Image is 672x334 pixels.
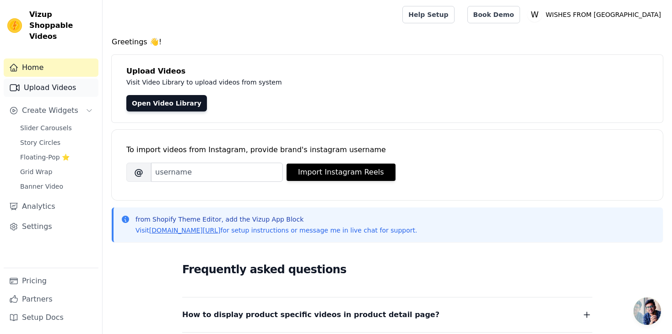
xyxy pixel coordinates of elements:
[182,260,592,279] h2: Frequently asked questions
[112,37,663,48] h4: Greetings 👋!
[126,95,207,111] a: Open Video Library
[182,308,439,321] span: How to display product specific videos in product detail page?
[149,227,221,234] a: [DOMAIN_NAME][URL]
[22,105,78,116] span: Create Widgets
[527,6,665,23] button: W WISHES FROM [GEOGRAPHIC_DATA]
[15,165,98,178] a: Grid Wrap
[126,163,151,182] span: @
[4,197,98,216] a: Analytics
[542,6,665,23] p: WISHES FROM [GEOGRAPHIC_DATA]
[20,123,72,133] span: Slider Carousels
[4,308,98,327] a: Setup Docs
[4,58,98,77] a: Home
[20,182,63,191] span: Banner Video
[20,153,70,162] span: Floating-Pop ⭐
[20,167,52,176] span: Grid Wrap
[4,290,98,308] a: Partners
[4,217,98,236] a: Settings
[20,138,60,147] span: Story Circles
[4,272,98,290] a: Pricing
[287,164,396,181] button: Import Instagram Reels
[634,297,661,325] a: Open de chat
[4,79,98,97] a: Upload Videos
[126,66,648,77] h4: Upload Videos
[126,144,648,155] div: To import videos from Instagram, provide brand's instagram username
[15,151,98,164] a: Floating-Pop ⭐
[4,101,98,120] button: Create Widgets
[151,163,283,182] input: username
[135,226,417,235] p: Visit for setup instructions or message me in live chat for support.
[467,6,520,23] a: Book Demo
[15,122,98,134] a: Slider Carousels
[15,180,98,193] a: Banner Video
[531,10,538,19] text: W
[402,6,454,23] a: Help Setup
[15,136,98,149] a: Story Circles
[182,308,592,321] button: How to display product specific videos in product detail page?
[7,18,22,33] img: Vizup
[29,9,95,42] span: Vizup Shoppable Videos
[135,215,417,224] p: from Shopify Theme Editor, add the Vizup App Block
[126,77,537,88] p: Visit Video Library to upload videos from system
